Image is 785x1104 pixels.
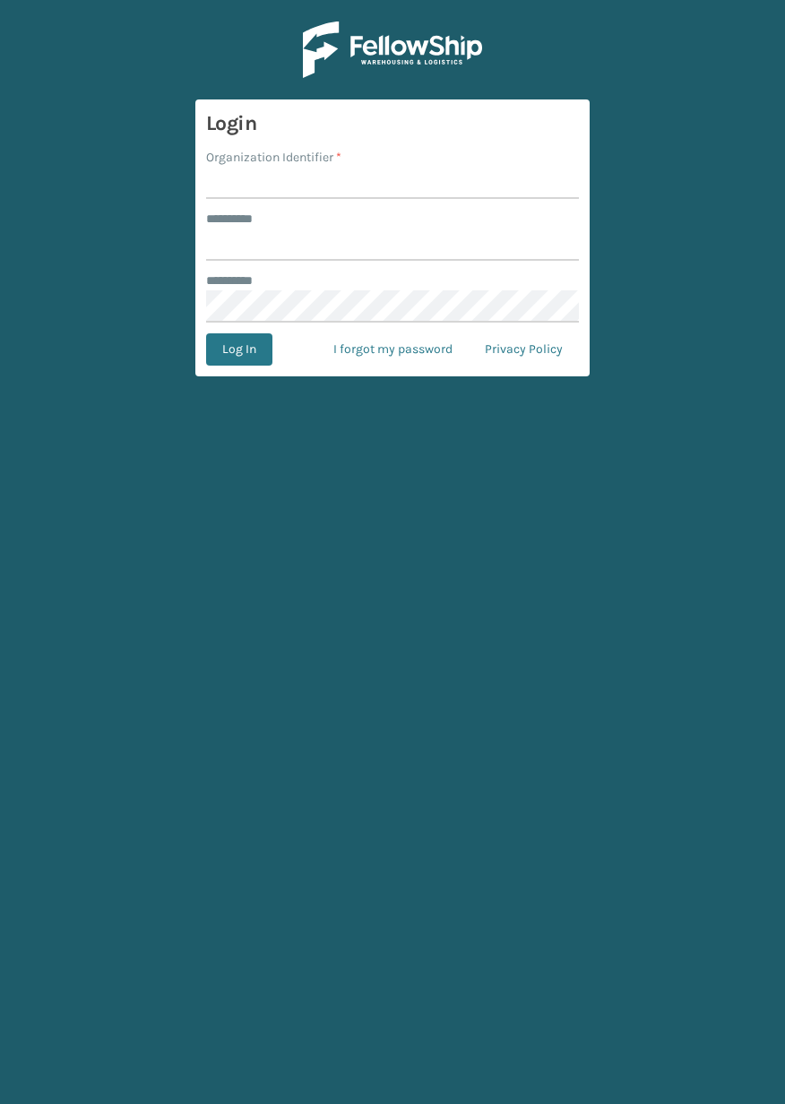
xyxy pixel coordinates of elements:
[303,22,482,78] img: Logo
[206,333,272,366] button: Log In
[206,110,579,137] h3: Login
[317,333,469,366] a: I forgot my password
[206,148,341,167] label: Organization Identifier
[469,333,579,366] a: Privacy Policy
